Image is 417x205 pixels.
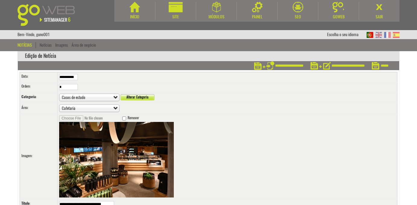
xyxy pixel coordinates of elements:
label: Imagem [21,153,32,158]
span: Casos de estudo [62,94,111,101]
img: PT [367,32,373,38]
span: Alterar Categoria [120,94,148,100]
img: small_noticia_1757669506_1310.jpg [59,122,174,197]
div: Painel [237,14,277,20]
img: Módulos [212,2,221,12]
label: Área [21,105,27,110]
div: Sair [359,14,399,20]
td: : [20,114,58,199]
img: Goweb [333,2,345,12]
td: : [20,72,58,82]
button: Alterar Categoria [120,94,154,100]
img: Site [169,2,183,12]
img: SEO [293,2,303,12]
label: Ordem [21,84,30,89]
div: Bem-Vindo, guno001 [18,30,50,39]
img: Goweb [18,4,82,26]
td: Remover [58,114,397,199]
img: FR [384,32,391,38]
div: Escolha o seu idioma [327,30,364,39]
label: Data [21,74,27,79]
span: Cafetaria [62,105,111,112]
img: ES [393,32,399,38]
div: SEO [278,14,318,20]
a: Notícias [40,42,52,48]
img: Início [129,2,140,12]
td: : [20,82,58,92]
div: Edição de Notícia [18,51,399,61]
div: Início [114,14,155,20]
div: Site [155,14,196,20]
div: Módulos [196,14,237,20]
label: Categoria [21,94,36,99]
a: Imagens [55,42,68,48]
img: Sair [374,2,385,12]
a: Área de negócio [72,42,96,48]
img: Painel [252,2,263,12]
div: Goweb [318,14,359,20]
div: Notícias [18,42,36,48]
img: EN [375,32,382,38]
td: : [20,103,58,114]
td: : [20,92,58,103]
